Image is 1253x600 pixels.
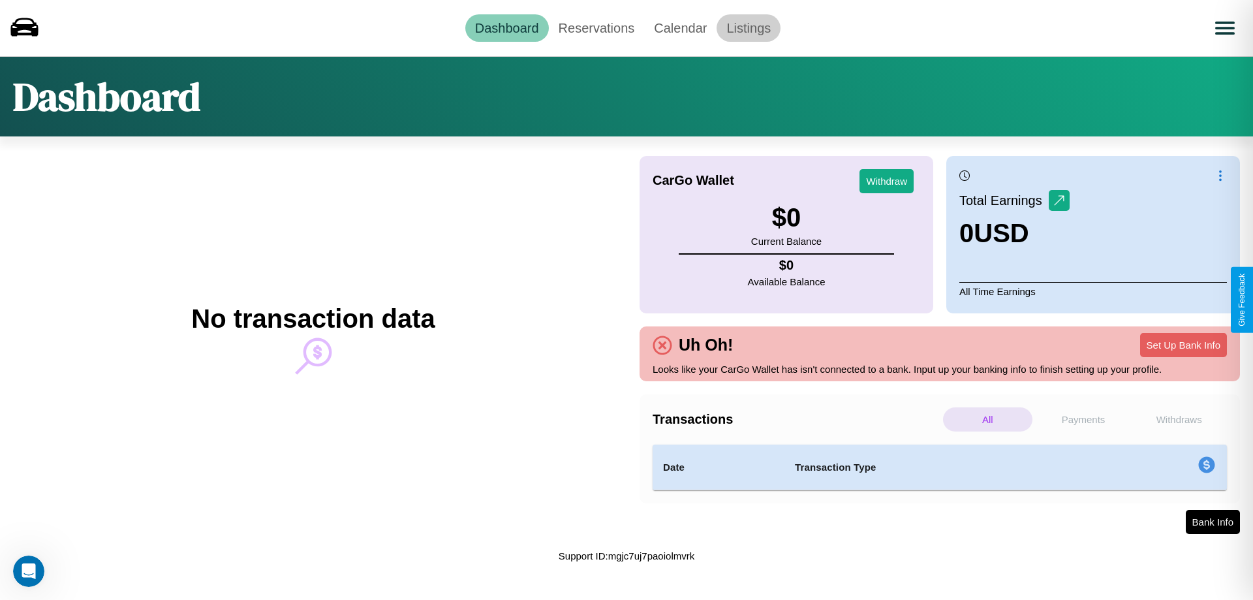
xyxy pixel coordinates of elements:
p: Total Earnings [959,189,1049,212]
h4: $ 0 [748,258,826,273]
table: simple table [653,445,1227,490]
p: Current Balance [751,232,822,250]
iframe: Intercom live chat [13,556,44,587]
h4: CarGo Wallet [653,173,734,188]
p: All Time Earnings [959,282,1227,300]
h4: Date [663,460,774,475]
a: Dashboard [465,14,549,42]
h2: No transaction data [191,304,435,334]
div: Give Feedback [1237,274,1246,326]
a: Reservations [549,14,645,42]
button: Open menu [1207,10,1243,46]
h4: Uh Oh! [672,336,739,355]
h3: 0 USD [959,219,1070,248]
a: Listings [717,14,781,42]
p: Withdraws [1134,407,1224,432]
button: Bank Info [1186,510,1240,534]
p: Available Balance [748,273,826,291]
h1: Dashboard [13,70,200,123]
button: Set Up Bank Info [1140,333,1227,357]
p: Payments [1039,407,1128,432]
button: Withdraw [859,169,914,193]
h4: Transactions [653,412,940,427]
p: Support ID: mgjc7uj7paoiolmvrk [559,547,694,565]
h4: Transaction Type [795,460,1091,475]
p: Looks like your CarGo Wallet has isn't connected to a bank. Input up your banking info to finish ... [653,360,1227,378]
h3: $ 0 [751,203,822,232]
p: All [943,407,1032,432]
a: Calendar [644,14,717,42]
